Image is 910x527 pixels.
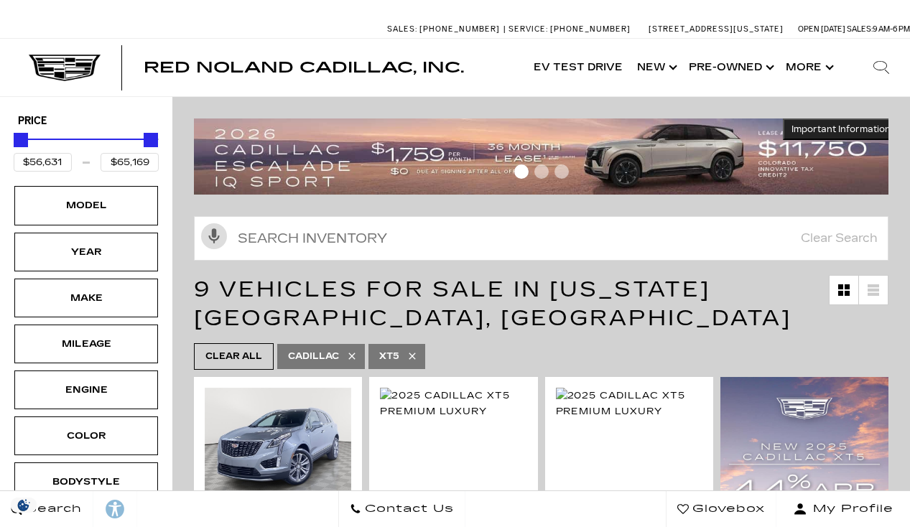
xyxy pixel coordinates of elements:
[14,370,158,409] div: EngineEngine
[201,223,227,249] svg: Click to toggle on voice search
[14,462,158,501] div: BodystyleBodystyle
[205,348,262,365] span: Clear All
[144,133,158,147] div: Maximum Price
[29,55,101,82] img: Cadillac Dark Logo with Cadillac White Text
[503,25,634,33] a: Service: [PHONE_NUMBER]
[50,428,122,444] div: Color
[7,498,40,513] img: Opt-Out Icon
[288,348,339,365] span: Cadillac
[630,39,682,96] a: New
[798,24,845,34] span: Open [DATE]
[387,25,503,33] a: Sales: [PHONE_NUMBER]
[776,491,910,527] button: Open user profile menu
[7,498,40,513] section: Click to Open Cookie Consent Modal
[526,39,630,96] a: EV Test Drive
[791,123,891,135] span: Important Information
[649,24,784,34] a: [STREET_ADDRESS][US_STATE]
[144,60,464,75] a: Red Noland Cadillac, Inc.
[194,216,888,261] input: Search Inventory
[101,153,159,172] input: Maximum
[14,153,72,172] input: Minimum
[666,491,776,527] a: Glovebox
[379,348,399,365] span: XT5
[14,133,28,147] div: Minimum Price
[554,164,569,179] span: Go to slide 3
[556,388,702,419] img: 2025 Cadillac XT5 Premium Luxury
[338,491,465,527] a: Contact Us
[50,474,122,490] div: Bodystyle
[514,164,529,179] span: Go to slide 1
[847,24,873,34] span: Sales:
[205,388,351,498] img: 2025 Cadillac XT5 Premium Luxury
[14,325,158,363] div: MileageMileage
[534,164,549,179] span: Go to slide 2
[194,276,791,331] span: 9 Vehicles for Sale in [US_STATE][GEOGRAPHIC_DATA], [GEOGRAPHIC_DATA]
[14,128,159,172] div: Price
[779,39,838,96] button: More
[380,388,526,419] img: 2025 Cadillac XT5 Premium Luxury
[509,24,548,34] span: Service:
[689,499,765,519] span: Glovebox
[144,59,464,76] span: Red Noland Cadillac, Inc.
[387,24,417,34] span: Sales:
[807,499,893,519] span: My Profile
[50,290,122,306] div: Make
[50,336,122,352] div: Mileage
[361,499,454,519] span: Contact Us
[682,39,779,96] a: Pre-Owned
[14,279,158,317] div: MakeMake
[50,382,122,398] div: Engine
[419,24,500,34] span: [PHONE_NUMBER]
[50,244,122,260] div: Year
[14,416,158,455] div: ColorColor
[783,118,899,140] button: Important Information
[14,233,158,271] div: YearYear
[22,499,82,519] span: Search
[18,115,154,128] h5: Price
[14,186,158,225] div: ModelModel
[50,197,122,213] div: Model
[873,24,910,34] span: 9 AM-6 PM
[194,118,899,194] img: 2509-September-FOM-Escalade-IQ-Lease9
[550,24,631,34] span: [PHONE_NUMBER]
